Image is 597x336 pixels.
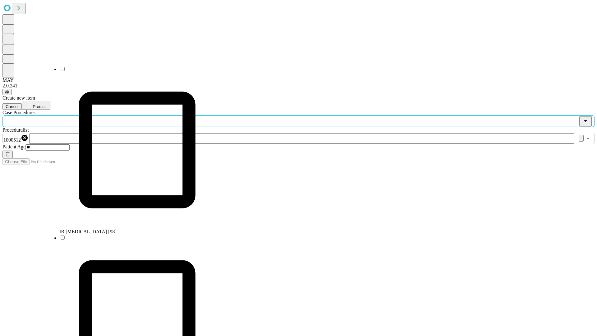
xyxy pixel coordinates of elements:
[579,135,584,142] button: Clear
[3,137,21,142] span: 1000512
[2,83,595,89] div: 2.0.241
[33,104,45,109] span: Predict
[2,103,22,110] button: Cancel
[579,116,592,127] button: Close
[3,134,28,143] div: 1000512
[2,127,29,133] span: Proceduralist
[2,89,12,95] button: @
[22,101,50,110] button: Predict
[5,90,9,94] span: @
[6,104,19,109] span: Cancel
[59,229,117,234] span: IR [MEDICAL_DATA] [98]
[2,95,35,100] span: Create new item
[2,144,25,149] span: Patient Age
[584,134,592,143] button: Open
[2,77,595,83] div: MAY
[2,110,35,115] span: Scheduled Procedure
